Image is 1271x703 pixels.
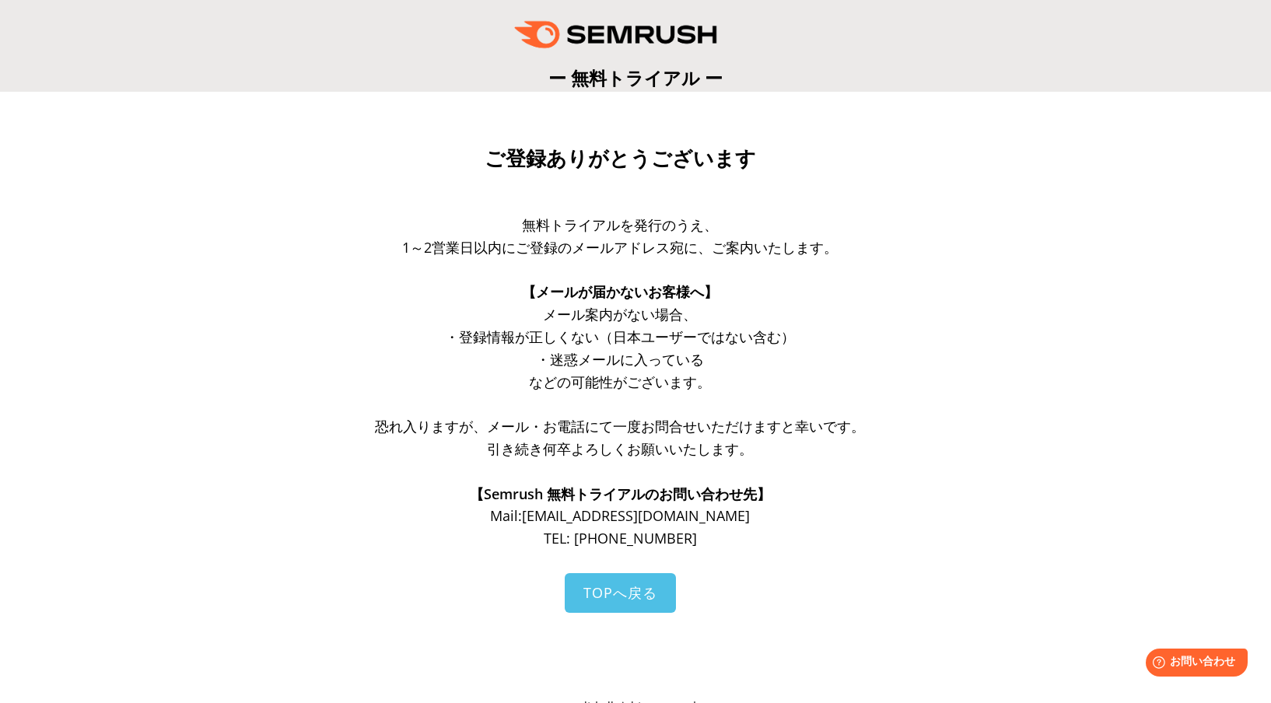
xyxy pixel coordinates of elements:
[485,147,756,170] span: ご登録ありがとうございます
[487,439,753,458] span: 引き続き何卒よろしくお願いいたします。
[522,215,718,234] span: 無料トライアルを発行のうえ、
[583,583,657,602] span: TOPへ戻る
[522,282,718,301] span: 【メールが届かないお客様へ】
[536,350,704,369] span: ・迷惑メールに入っている
[445,327,795,346] span: ・登録情報が正しくない（日本ユーザーではない含む）
[565,573,676,613] a: TOPへ戻る
[548,65,723,90] span: ー 無料トライアル ー
[375,417,865,435] span: 恐れ入りますが、メール・お電話にて一度お問合せいただけますと幸いです。
[402,238,838,257] span: 1～2営業日以内にご登録のメールアドレス宛に、ご案内いたします。
[490,506,750,525] span: Mail: [EMAIL_ADDRESS][DOMAIN_NAME]
[544,529,697,547] span: TEL: [PHONE_NUMBER]
[1133,642,1254,686] iframe: Help widget launcher
[529,372,711,391] span: などの可能性がございます。
[543,305,697,324] span: メール案内がない場合、
[470,484,771,503] span: 【Semrush 無料トライアルのお問い合わせ先】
